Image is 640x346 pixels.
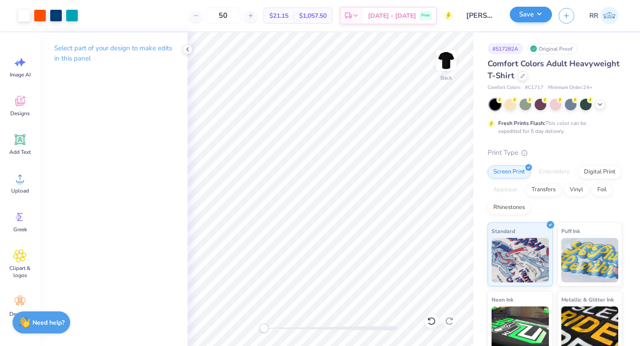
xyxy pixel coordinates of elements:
[260,324,268,333] div: Accessibility label
[299,11,327,20] span: $1,057.50
[437,52,455,69] img: Back
[585,7,622,24] a: RR
[526,183,561,197] div: Transfers
[5,265,35,279] span: Clipart & logos
[498,120,545,127] strong: Fresh Prints Flash:
[561,226,580,236] span: Puff Ink
[488,58,620,81] span: Comfort Colors Adult Heavyweight T-Shirt
[488,148,622,158] div: Print Type
[492,238,549,282] img: Standard
[10,71,31,78] span: Image AI
[368,11,416,20] span: [DATE] - [DATE]
[54,43,173,64] p: Select part of your design to make edits in this panel
[269,11,288,20] span: $21.15
[592,183,612,197] div: Foil
[32,318,64,327] strong: Need help?
[440,74,452,82] div: Back
[528,43,577,54] div: Original Proof
[10,110,30,117] span: Designs
[589,11,598,21] span: RR
[498,119,608,135] div: This color can be expedited for 5 day delivery.
[9,149,31,156] span: Add Text
[600,7,618,24] img: Rigil Kent Ricardo
[9,310,31,318] span: Decorate
[488,183,523,197] div: Applique
[492,226,515,236] span: Standard
[11,187,29,194] span: Upload
[548,84,592,92] span: Minimum Order: 24 +
[510,7,552,22] button: Save
[533,165,576,179] div: Embroidery
[525,84,544,92] span: # C1717
[488,84,520,92] span: Comfort Colors
[206,8,240,24] input: – –
[561,295,614,304] span: Metallic & Glitter Ink
[564,183,589,197] div: Vinyl
[492,295,513,304] span: Neon Ink
[421,12,430,19] span: Free
[488,201,531,214] div: Rhinestones
[488,43,523,54] div: # 517282A
[488,165,531,179] div: Screen Print
[460,7,503,24] input: Untitled Design
[561,238,619,282] img: Puff Ink
[578,165,621,179] div: Digital Print
[13,226,27,233] span: Greek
